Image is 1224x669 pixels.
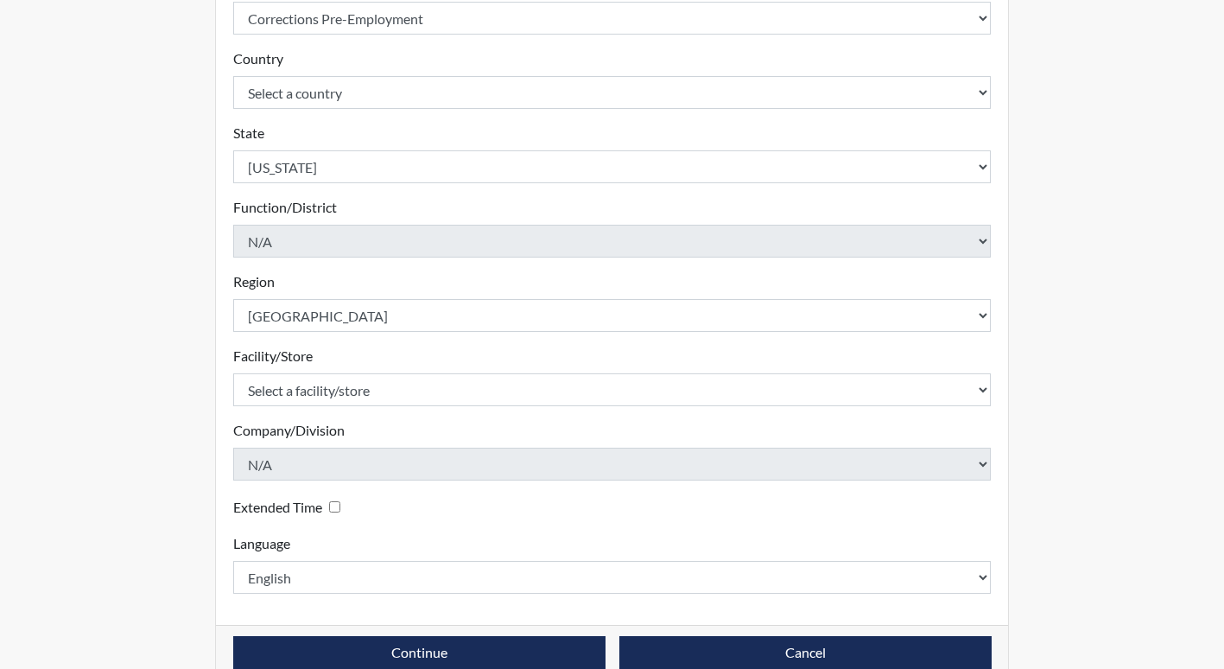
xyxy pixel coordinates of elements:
[233,636,606,669] button: Continue
[233,497,322,518] label: Extended Time
[233,271,275,292] label: Region
[233,123,264,143] label: State
[233,346,313,366] label: Facility/Store
[233,494,347,519] div: Checking this box will provide the interviewee with an accomodation of extra time to answer each ...
[233,420,345,441] label: Company/Division
[233,533,290,554] label: Language
[619,636,992,669] button: Cancel
[233,48,283,69] label: Country
[233,197,337,218] label: Function/District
